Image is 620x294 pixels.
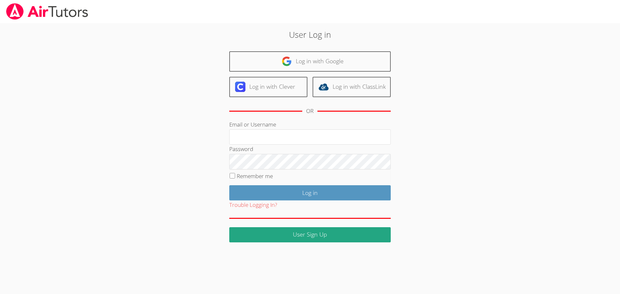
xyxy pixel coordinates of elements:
label: Email or Username [229,121,276,128]
img: google-logo-50288ca7cdecda66e5e0955fdab243c47b7ad437acaf1139b6f446037453330a.svg [282,56,292,66]
img: airtutors_banner-c4298cdbf04f3fff15de1276eac7730deb9818008684d7c2e4769d2f7ddbe033.png [5,3,89,20]
input: Log in [229,185,391,200]
div: OR [306,106,314,116]
label: Password [229,145,253,153]
a: User Sign Up [229,227,391,242]
a: Log in with Clever [229,77,307,97]
a: Log in with ClassLink [313,77,391,97]
label: Remember me [237,172,273,180]
img: classlink-logo-d6bb404cc1216ec64c9a2012d9dc4662098be43eaf13dc465df04b49fa7ab582.svg [318,82,329,92]
a: Log in with Google [229,51,391,72]
h2: User Log in [143,28,478,41]
img: clever-logo-6eab21bc6e7a338710f1a6ff85c0baf02591cd810cc4098c63d3a4b26e2feb20.svg [235,82,245,92]
button: Trouble Logging In? [229,200,277,210]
